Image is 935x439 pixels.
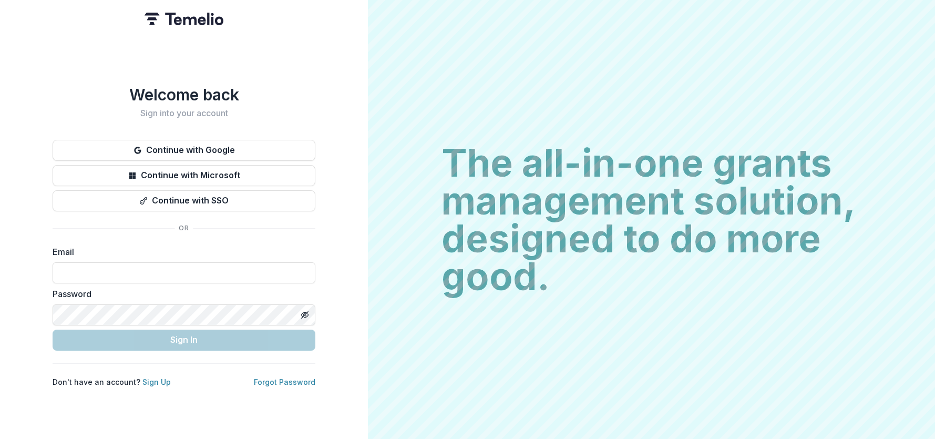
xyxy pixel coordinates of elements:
button: Toggle password visibility [296,307,313,323]
img: Temelio [145,13,223,25]
a: Forgot Password [254,377,315,386]
button: Continue with Microsoft [53,165,315,186]
label: Email [53,246,309,258]
h2: Sign into your account [53,108,315,118]
a: Sign Up [142,377,171,386]
button: Sign In [53,330,315,351]
p: Don't have an account? [53,376,171,387]
button: Continue with Google [53,140,315,161]
h1: Welcome back [53,85,315,104]
label: Password [53,288,309,300]
button: Continue with SSO [53,190,315,211]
